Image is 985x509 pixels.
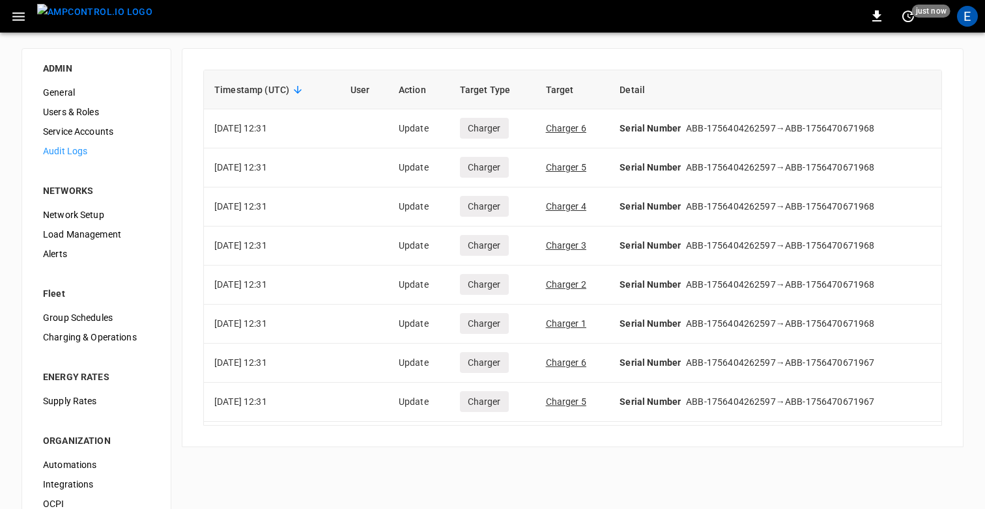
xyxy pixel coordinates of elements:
[43,478,150,491] span: Integrations
[535,70,610,109] th: Target
[33,83,160,102] div: General
[686,279,874,290] span: ABB-1756404262597 → ABB-1756470671968
[399,122,439,135] p: Update
[399,200,439,213] p: Update
[686,396,874,407] span: ABB-1756404262597 → ABB-1756470671967
[399,239,439,253] p: Update
[204,383,340,422] td: [DATE] 12:31
[399,317,439,331] p: Update
[620,162,681,172] strong: Serial Number
[620,123,681,133] strong: Serial Number
[43,247,150,261] span: Alerts
[399,278,439,292] p: Update
[33,205,160,225] div: Network Setup
[686,240,874,251] span: ABB-1756404262597 → ABB-1756470671968
[43,434,150,447] div: ORGANIZATION
[620,318,681,329] strong: Serial Number
[33,102,160,122] div: Users & Roles
[460,196,509,217] span: Charger
[686,123,874,133] span: ABB-1756404262597 → ABB-1756470671968
[204,305,340,344] td: [DATE] 12:31
[546,279,586,290] a: Charger 2
[43,105,150,119] span: Users & Roles
[37,4,152,20] img: ampcontrol.io logo
[620,201,681,212] strong: Serial Number
[33,122,160,141] div: Service Accounts
[204,187,340,227] td: [DATE] 12:31
[388,70,450,109] th: Action
[204,148,340,187] td: [DATE] 12:31
[620,240,681,251] strong: Serial Number
[546,162,586,172] a: Charger 5
[546,201,586,212] a: Charger 4
[620,357,681,368] strong: Serial Number
[214,82,306,98] span: Timestamp (UTC)
[43,458,150,472] span: Automations
[33,308,160,327] div: Group Schedules
[33,455,160,475] div: Automations
[686,162,874,172] span: ABB-1756404262597 → ABB-1756470671968
[204,109,340,148] td: [DATE] 12:31
[460,235,509,256] span: Charger
[957,6,978,27] div: profile-icon
[399,395,439,409] p: Update
[204,422,340,461] td: [DATE] 12:31
[609,70,941,109] th: Detail
[43,208,150,222] span: Network Setup
[460,391,509,412] span: Charger
[686,357,874,368] span: ABB-1756404262597 → ABB-1756470671967
[460,118,509,139] span: Charger
[450,70,535,109] th: Target Type
[204,227,340,266] td: [DATE] 12:31
[686,201,874,212] span: ABB-1756404262597 → ABB-1756470671968
[620,279,681,290] strong: Serial Number
[33,244,160,264] div: Alerts
[43,287,150,300] div: Fleet
[33,475,160,494] div: Integrations
[340,70,388,109] th: User
[898,6,919,27] button: set refresh interval
[546,357,586,368] a: Charger 6
[546,123,586,133] a: Charger 6
[33,225,160,244] div: Load Management
[43,394,150,408] span: Supply Rates
[912,5,950,18] span: just now
[399,161,439,174] p: Update
[686,318,874,329] span: ABB-1756404262597 → ABB-1756470671968
[546,396,586,407] a: Charger 5
[43,125,150,139] span: Service Accounts
[43,184,150,197] div: NETWORKS
[204,344,340,383] td: [DATE] 12:31
[33,391,160,411] div: Supply Rates
[620,396,681,407] strong: Serial Number
[43,370,150,383] div: ENERGY RATES
[546,318,586,329] a: Charger 1
[33,141,160,161] div: Audit Logs
[43,144,150,158] span: Audit Logs
[460,313,509,334] span: Charger
[460,157,509,178] span: Charger
[43,331,150,344] span: Charging & Operations
[43,228,150,241] span: Load Management
[43,311,150,325] span: Group Schedules
[33,327,160,347] div: Charging & Operations
[460,274,509,295] span: Charger
[43,62,150,75] div: ADMIN
[460,352,509,373] span: Charger
[43,86,150,100] span: General
[399,356,439,370] p: Update
[546,240,586,251] a: Charger 3
[204,266,340,305] td: [DATE] 12:31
